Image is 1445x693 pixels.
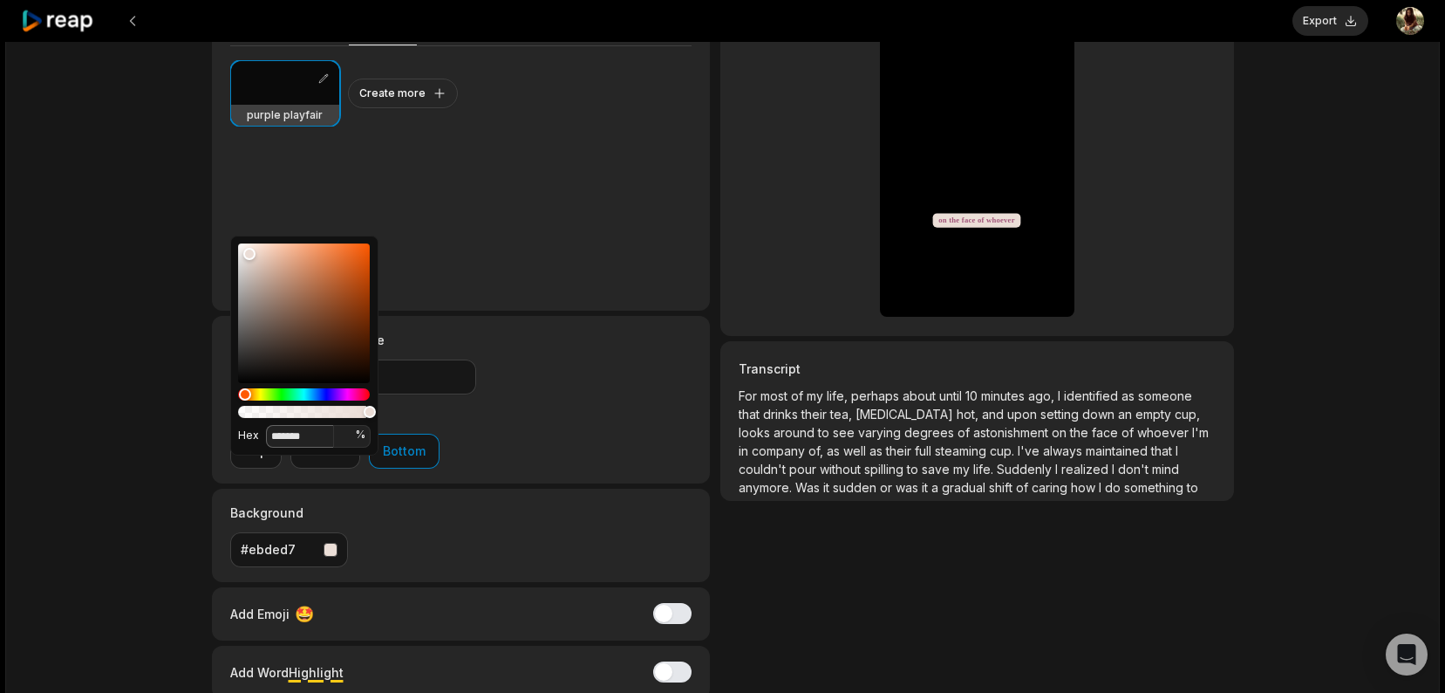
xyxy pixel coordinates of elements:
[858,425,904,440] span: varying
[931,480,942,495] span: a
[827,388,851,403] span: life,
[801,407,830,422] span: their
[833,425,858,440] span: see
[1105,480,1124,495] span: do
[973,462,997,477] span: life.
[1176,443,1178,458] span: I
[739,443,752,458] span: in
[1082,407,1118,422] span: down
[1064,388,1121,403] span: identified
[1175,407,1200,422] span: cup,
[739,462,789,477] span: couldn't
[774,425,818,440] span: around
[739,425,774,440] span: looks
[369,434,440,469] button: Bottom
[1018,443,1043,458] span: I've
[950,215,960,226] span: the
[997,462,1055,477] span: Suddenly
[795,480,823,495] span: Was
[791,388,807,403] span: of
[843,443,869,458] span: well
[1152,462,1179,477] span: mind
[1187,480,1198,495] span: to
[230,532,348,567] button: #ebded7
[358,331,476,349] label: Size
[830,407,855,422] span: tea,
[1138,388,1192,403] span: someone
[289,665,344,680] span: Highlight
[827,443,843,458] span: as
[957,407,982,422] span: hot,
[978,215,985,226] span: of
[1386,634,1428,676] div: Open Intercom Messenger
[1058,388,1064,403] span: I
[1292,6,1368,36] button: Export
[886,443,915,458] span: their
[1099,480,1105,495] span: I
[295,602,314,626] span: 🤩
[739,388,760,403] span: For
[763,407,801,422] span: drinks
[958,425,973,440] span: of
[247,108,323,122] h3: purple playfair
[915,443,935,458] span: full
[1061,462,1112,477] span: realized
[1071,480,1099,495] span: how
[1118,462,1152,477] span: don't
[990,443,1018,458] span: cup.
[962,215,976,226] span: face
[807,388,827,403] span: my
[1055,462,1061,477] span: I
[230,605,290,623] span: Add Emoji
[230,661,344,684] div: Add Word
[982,407,1007,422] span: and
[238,429,259,442] span: Hex
[1086,443,1151,458] span: maintained
[922,462,953,477] span: save
[1121,425,1137,440] span: of
[1112,462,1118,477] span: I
[965,388,981,403] span: 10
[1137,425,1192,440] span: whoever
[1070,425,1092,440] span: the
[981,388,1028,403] span: minutes
[1135,407,1175,422] span: empty
[922,480,931,495] span: it
[238,244,370,383] div: Color
[942,480,989,495] span: gradual
[1016,480,1032,495] span: of
[953,462,973,477] span: my
[989,480,1016,495] span: shift
[238,388,370,401] div: Hue
[1118,407,1135,422] span: an
[348,79,458,108] button: Create more
[896,480,922,495] span: was
[739,480,795,495] span: anymore.
[1192,425,1209,440] span: I'm
[760,388,791,403] span: most
[808,443,827,458] span: of,
[752,443,808,458] span: company
[1151,443,1176,458] span: that
[820,462,864,477] span: without
[823,480,833,495] span: it
[1040,407,1082,422] span: setting
[855,407,957,422] span: [MEDICAL_DATA]
[1124,480,1187,495] span: something
[903,388,939,403] span: about
[1052,425,1070,440] span: on
[238,406,370,418] div: Alpha
[935,443,990,458] span: steaming
[789,462,820,477] span: pour
[241,540,317,559] div: #ebded7
[939,215,948,226] span: on
[864,462,907,477] span: spilling
[818,425,833,440] span: to
[1007,407,1040,422] span: upon
[851,388,903,403] span: perhaps
[973,425,1052,440] span: astonishment
[1043,443,1086,458] span: always
[907,462,922,477] span: to
[1092,425,1121,440] span: face
[739,360,1215,378] h3: Transcript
